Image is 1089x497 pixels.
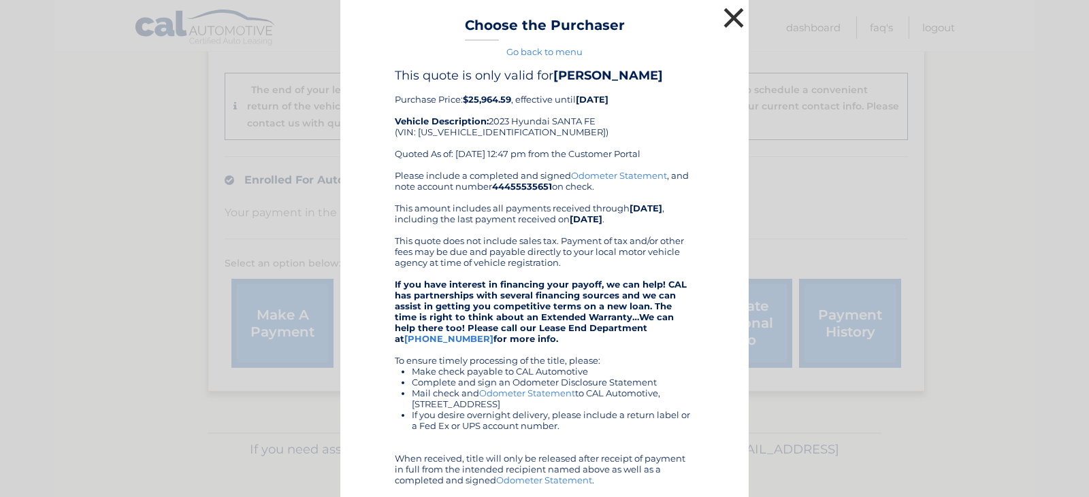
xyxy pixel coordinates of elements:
strong: If you have interest in financing your payoff, we can help! CAL has partnerships with several fin... [395,279,687,344]
div: Purchase Price: , effective until 2023 Hyundai SANTA FE (VIN: [US_VEHICLE_IDENTIFICATION_NUMBER])... [395,68,694,170]
h3: Choose the Purchaser [465,17,625,41]
h4: This quote is only valid for [395,68,694,83]
a: Odometer Statement [479,388,575,398]
b: [DATE] [576,94,608,105]
a: [PHONE_NUMBER] [404,333,493,344]
li: If you desire overnight delivery, please include a return label or a Fed Ex or UPS account number. [412,409,694,431]
button: × [720,4,747,31]
a: Odometer Statement [571,170,667,181]
b: 44455535651 [492,181,552,192]
b: [PERSON_NAME] [553,68,663,83]
li: Mail check and to CAL Automotive, [STREET_ADDRESS] [412,388,694,409]
b: $25,964.59 [463,94,511,105]
li: Make check payable to CAL Automotive [412,366,694,377]
a: Odometer Statement [496,475,592,485]
li: Complete and sign an Odometer Disclosure Statement [412,377,694,388]
a: Go back to menu [506,46,583,57]
b: [DATE] [630,203,662,213]
b: [DATE] [570,213,602,224]
strong: Vehicle Description: [395,116,489,126]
